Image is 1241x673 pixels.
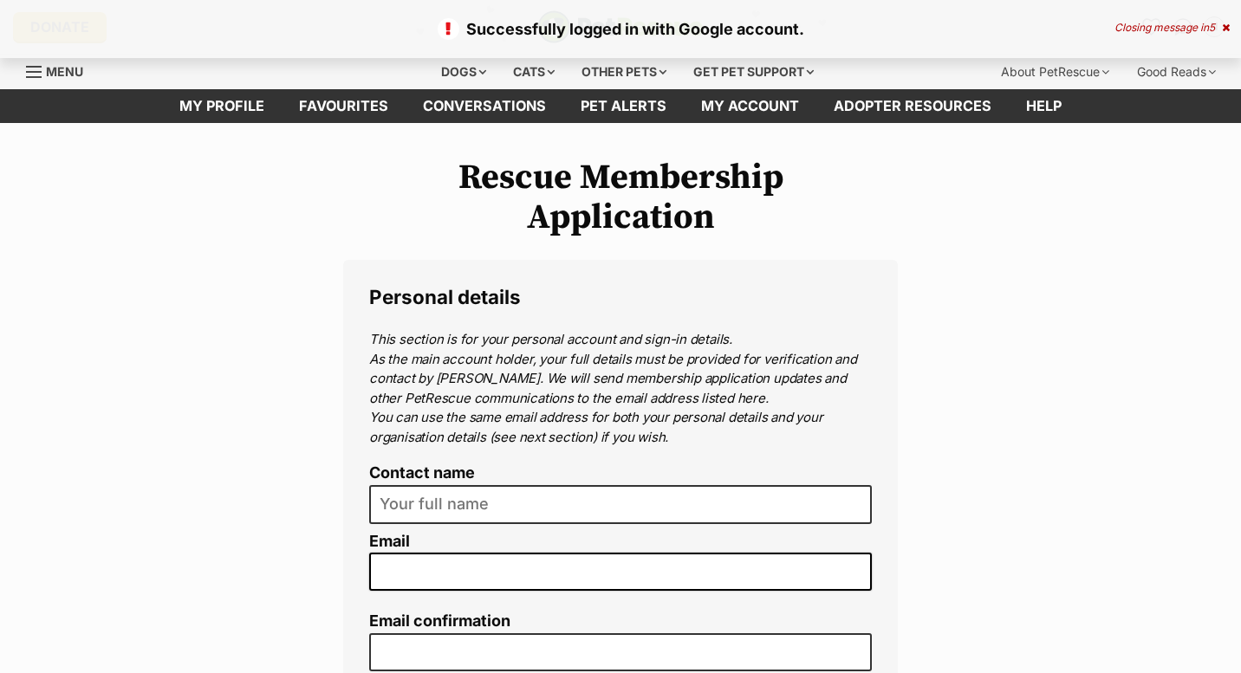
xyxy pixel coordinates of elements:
[369,285,521,308] span: Personal details
[343,158,898,237] h1: Rescue Membership Application
[681,55,826,89] div: Get pet support
[406,89,563,123] a: conversations
[816,89,1009,123] a: Adopter resources
[369,464,872,482] label: Contact name
[369,612,872,631] label: Email confirmation
[563,89,684,123] a: Pet alerts
[369,330,872,447] p: This section is for your personal account and sign-in details. As the main account holder, your f...
[26,55,95,86] a: Menu
[1125,55,1228,89] div: Good Reads
[501,55,567,89] div: Cats
[369,533,872,551] label: Email
[989,55,1121,89] div: About PetRescue
[684,89,816,123] a: My account
[369,485,872,524] input: Your full name
[1009,89,1079,123] a: Help
[569,55,679,89] div: Other pets
[46,64,83,79] span: Menu
[429,55,498,89] div: Dogs
[162,89,282,123] a: My profile
[282,89,406,123] a: Favourites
